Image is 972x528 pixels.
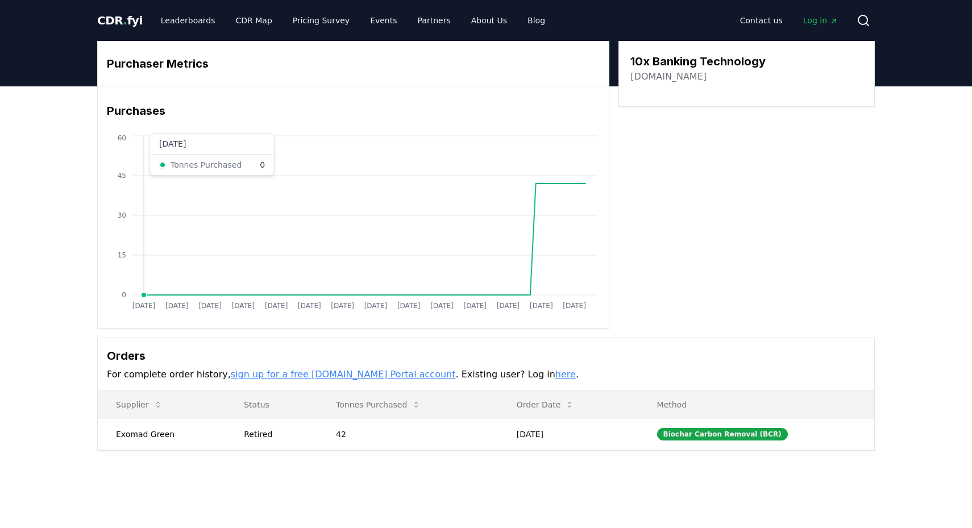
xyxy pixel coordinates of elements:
tspan: [DATE] [397,302,421,310]
a: Log in [794,10,848,31]
span: CDR fyi [97,14,143,27]
a: Partners [409,10,460,31]
a: sign up for a free [DOMAIN_NAME] Portal account [231,369,456,380]
nav: Main [731,10,848,31]
span: Log in [803,15,838,26]
a: [DOMAIN_NAME] [630,70,707,84]
tspan: [DATE] [331,302,354,310]
tspan: [DATE] [298,302,321,310]
a: Blog [518,10,554,31]
button: Order Date [508,393,584,416]
a: Leaderboards [152,10,225,31]
tspan: [DATE] [497,302,520,310]
a: CDR Map [227,10,281,31]
a: CDR.fyi [97,13,143,28]
a: Contact us [731,10,792,31]
td: Exomad Green [98,418,226,450]
tspan: [DATE] [530,302,553,310]
h3: Orders [107,347,865,364]
tspan: 60 [118,134,126,142]
nav: Main [152,10,554,31]
h3: Purchases [107,102,600,119]
tspan: [DATE] [265,302,288,310]
a: About Us [462,10,516,31]
tspan: 15 [118,251,126,259]
tspan: 30 [118,211,126,219]
p: Status [235,399,309,410]
span: . [123,14,127,27]
tspan: [DATE] [198,302,222,310]
div: Biochar Carbon Removal (BCR) [657,428,788,440]
div: Retired [244,429,309,440]
button: Supplier [107,393,172,416]
tspan: [DATE] [165,302,189,310]
tspan: 0 [122,291,126,299]
a: Pricing Survey [284,10,359,31]
p: Method [648,399,865,410]
button: Tonnes Purchased [327,393,430,416]
a: Events [361,10,406,31]
tspan: [DATE] [132,302,156,310]
h3: 10x Banking Technology [630,53,766,70]
tspan: [DATE] [463,302,487,310]
tspan: [DATE] [232,302,255,310]
p: For complete order history, . Existing user? Log in . [107,368,865,381]
tspan: 45 [118,172,126,180]
h3: Purchaser Metrics [107,55,600,72]
tspan: [DATE] [364,302,388,310]
tspan: [DATE] [563,302,586,310]
tspan: [DATE] [430,302,454,310]
td: 42 [318,418,499,450]
td: [DATE] [499,418,639,450]
a: here [555,369,576,380]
